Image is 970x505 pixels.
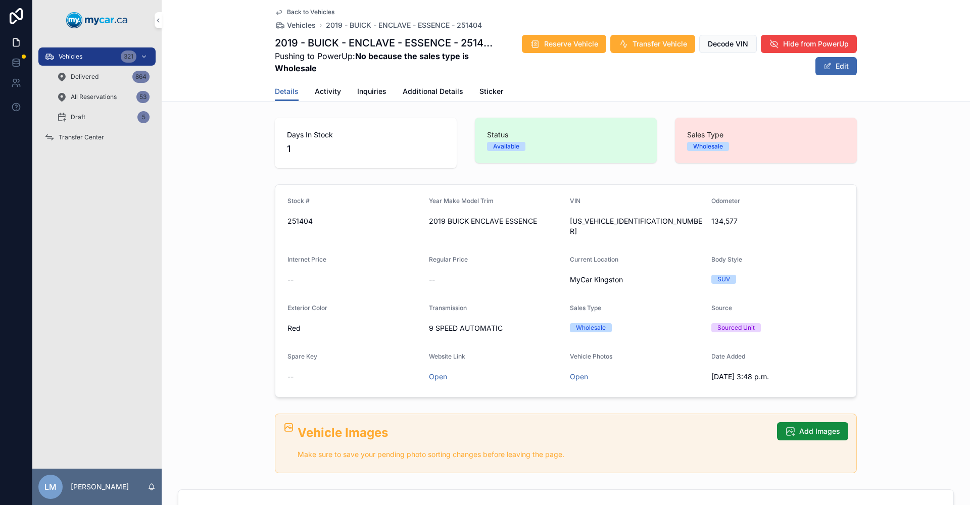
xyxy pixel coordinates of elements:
[38,128,156,146] a: Transfer Center
[479,82,503,103] a: Sticker
[570,256,618,263] span: Current Location
[761,35,857,53] button: Hide from PowerUp
[711,352,745,360] span: Date Added
[711,197,740,205] span: Odometer
[287,20,316,30] span: Vehicles
[287,197,310,205] span: Stock #
[275,50,496,74] span: Pushing to PowerUp:
[711,216,845,226] span: 134,577
[287,304,327,312] span: Exterior Color
[315,82,341,103] a: Activity
[275,36,496,50] h1: 2019 - BUICK - ENCLAVE - ESSENCE - 251404
[298,449,769,461] p: Make sure to save your pending photo sorting changes before leaving the page.
[429,275,435,285] span: --
[287,256,326,263] span: Internet Price
[38,47,156,66] a: Vehicles321
[711,304,732,312] span: Source
[403,82,463,103] a: Additional Details
[570,216,703,236] span: [US_VEHICLE_IDENTIFICATION_NUMBER]
[429,372,447,381] a: Open
[711,256,742,263] span: Body Style
[610,35,695,53] button: Transfer Vehicle
[275,51,469,73] strong: No because the sales type is Wholesale
[570,275,623,285] span: MyCar Kingston
[493,142,519,151] div: Available
[275,86,299,96] span: Details
[783,39,849,49] span: Hide from PowerUp
[298,424,769,441] h2: Vehicle Images
[59,53,82,61] span: Vehicles
[132,71,150,83] div: 864
[59,133,104,141] span: Transfer Center
[357,82,386,103] a: Inquiries
[570,352,612,360] span: Vehicle Photos
[799,426,840,436] span: Add Images
[66,12,128,28] img: App logo
[275,82,299,102] a: Details
[136,91,150,103] div: 53
[429,256,468,263] span: Regular Price
[576,323,606,332] div: Wholesale
[570,372,588,381] a: Open
[287,372,294,382] span: --
[429,304,467,312] span: Transmission
[51,68,156,86] a: Delivered864
[71,113,85,121] span: Draft
[71,73,99,81] span: Delivered
[121,50,136,63] div: 321
[403,86,463,96] span: Additional Details
[326,20,482,30] a: 2019 - BUICK - ENCLAVE - ESSENCE - 251404
[429,216,562,226] span: 2019 BUICK ENCLAVE ESSENCE
[275,8,334,16] a: Back to Vehicles
[711,372,845,382] span: [DATE] 3:48 p.m.
[287,8,334,16] span: Back to Vehicles
[522,35,606,53] button: Reserve Vehicle
[570,304,601,312] span: Sales Type
[693,142,723,151] div: Wholesale
[717,323,755,332] div: Sourced Unit
[570,197,580,205] span: VIN
[71,482,129,492] p: [PERSON_NAME]
[699,35,757,53] button: Decode VIN
[429,352,465,360] span: Website Link
[429,197,494,205] span: Year Make Model Trim
[287,142,445,156] span: 1
[287,216,421,226] span: 251404
[71,93,117,101] span: All Reservations
[287,352,317,360] span: Spare Key
[287,323,301,333] span: Red
[287,275,294,285] span: --
[815,57,857,75] button: Edit
[708,39,748,49] span: Decode VIN
[633,39,687,49] span: Transfer Vehicle
[32,40,162,160] div: scrollable content
[429,323,562,333] span: 9 SPEED AUTOMATIC
[275,20,316,30] a: Vehicles
[51,108,156,126] a: Draft5
[544,39,598,49] span: Reserve Vehicle
[315,86,341,96] span: Activity
[44,481,57,493] span: LM
[479,86,503,96] span: Sticker
[137,111,150,123] div: 5
[687,130,845,140] span: Sales Type
[298,424,769,461] div: ## Vehicle Images Make sure to save your pending photo sorting changes before leaving the page.
[51,88,156,106] a: All Reservations53
[357,86,386,96] span: Inquiries
[487,130,645,140] span: Status
[287,130,445,140] span: Days In Stock
[777,422,848,440] button: Add Images
[717,275,730,284] div: SUV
